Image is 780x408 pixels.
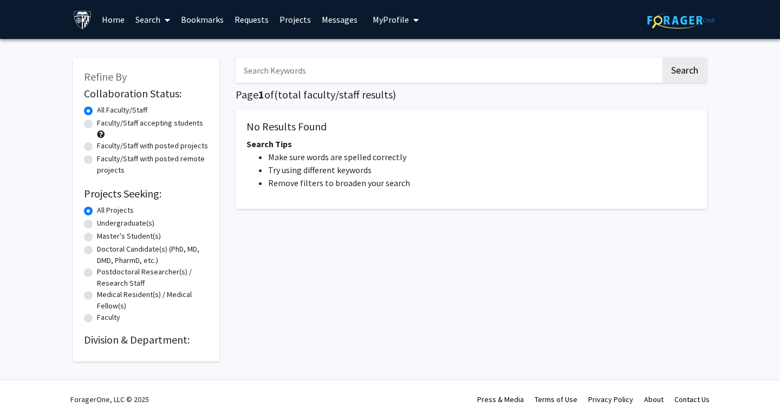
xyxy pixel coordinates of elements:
iframe: Chat [734,359,772,400]
h2: Division & Department: [84,333,209,346]
a: Contact Us [674,394,710,404]
a: Search [130,1,175,38]
label: Faculty [97,312,120,323]
label: Postdoctoral Researcher(s) / Research Staff [97,266,209,289]
span: Search Tips [246,139,292,149]
li: Try using different keywords [268,163,696,176]
h1: Page of ( total faculty/staff results) [236,88,707,101]
span: My Profile [373,14,409,25]
h2: Projects Seeking: [84,187,209,200]
label: All Faculty/Staff [97,104,147,116]
label: Faculty/Staff with posted projects [97,140,208,152]
span: 1 [258,88,264,101]
label: Master's Student(s) [97,231,161,242]
a: Home [96,1,130,38]
button: Search [662,58,707,83]
li: Remove filters to broaden your search [268,176,696,189]
label: Faculty/Staff accepting students [97,117,203,129]
a: Press & Media [477,394,524,404]
a: Privacy Policy [588,394,633,404]
a: Bookmarks [175,1,229,38]
span: Refine By [84,70,127,83]
a: Projects [274,1,316,38]
a: Messages [316,1,363,38]
li: Make sure words are spelled correctly [268,150,696,163]
nav: Page navigation [236,220,707,245]
label: Doctoral Candidate(s) (PhD, MD, DMD, PharmD, etc.) [97,244,209,266]
label: Medical Resident(s) / Medical Fellow(s) [97,289,209,312]
img: Johns Hopkins University Logo [73,10,92,29]
label: Faculty/Staff with posted remote projects [97,153,209,176]
h2: Collaboration Status: [84,87,209,100]
input: Search Keywords [236,58,661,83]
label: Undergraduate(s) [97,218,154,229]
a: Requests [229,1,274,38]
label: All Projects [97,205,134,216]
h5: No Results Found [246,120,696,133]
img: ForagerOne Logo [647,12,715,29]
a: About [644,394,664,404]
a: Terms of Use [535,394,577,404]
